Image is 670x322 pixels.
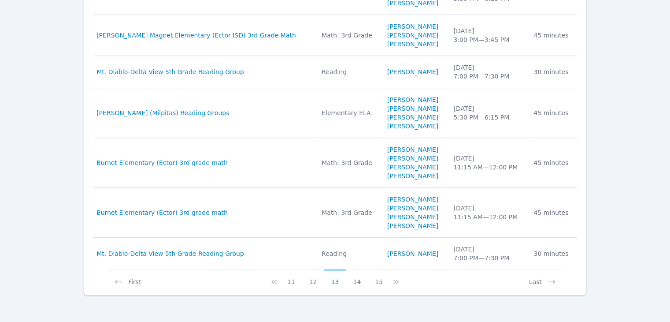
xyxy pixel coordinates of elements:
[453,26,523,44] div: [DATE] 3:00 PM — 3:45 PM
[93,138,577,188] tr: Burnet Elementary (Ector) 3rd grade mathMath: 3rd Grade[PERSON_NAME][PERSON_NAME][PERSON_NAME][PE...
[387,221,438,230] a: [PERSON_NAME]
[387,172,438,180] a: [PERSON_NAME]
[387,40,438,49] a: [PERSON_NAME]
[96,158,228,167] a: Burnet Elementary (Ector) 3rd grade math
[533,249,571,258] div: 30 minutes
[387,154,438,163] a: [PERSON_NAME]
[322,67,377,76] div: Reading
[387,95,438,104] a: [PERSON_NAME]
[93,238,577,270] tr: Mt. Diablo-Delta View 5th Grade Reading GroupReading[PERSON_NAME][DATE]7:00 PM—7:30 PM30 minutes
[346,270,368,286] button: 14
[322,249,377,258] div: Reading
[387,249,438,258] a: [PERSON_NAME]
[522,270,563,286] button: Last
[324,270,346,286] button: 13
[322,109,377,117] div: Elementary ELA
[96,67,244,76] a: Mt. Diablo-Delta View 5th Grade Reading Group
[302,270,324,286] button: 12
[387,195,438,204] a: [PERSON_NAME]
[96,109,229,117] a: [PERSON_NAME] (Milpitas) Reading Groups
[93,56,577,88] tr: Mt. Diablo-Delta View 5th Grade Reading GroupReading[PERSON_NAME][DATE]7:00 PM—7:30 PM30 minutes
[280,270,302,286] button: 11
[322,31,377,40] div: Math: 3rd Grade
[387,31,438,40] a: [PERSON_NAME]
[387,67,438,76] a: [PERSON_NAME]
[387,204,438,213] a: [PERSON_NAME]
[453,154,523,172] div: [DATE] 11:15 AM — 12:00 PM
[453,63,523,81] div: [DATE] 7:00 PM — 7:30 PM
[107,270,148,286] button: First
[533,31,571,40] div: 45 minutes
[533,158,571,167] div: 45 minutes
[387,22,438,31] a: [PERSON_NAME]
[387,113,438,122] a: [PERSON_NAME]
[387,122,438,131] a: [PERSON_NAME]
[387,213,438,221] a: [PERSON_NAME]
[322,208,377,217] div: Math: 3rd Grade
[93,188,577,238] tr: Burnet Elementary (Ector) 3rd grade mathMath: 3rd Grade[PERSON_NAME][PERSON_NAME][PERSON_NAME][PE...
[533,109,571,117] div: 45 minutes
[453,104,523,122] div: [DATE] 5:30 PM — 6:15 PM
[96,31,296,40] a: [PERSON_NAME] Magnet Elementary (Ector ISD) 3rd Grade Math
[387,104,438,113] a: [PERSON_NAME]
[368,270,390,286] button: 15
[322,158,377,167] div: Math: 3rd Grade
[93,88,577,138] tr: [PERSON_NAME] (Milpitas) Reading GroupsElementary ELA[PERSON_NAME][PERSON_NAME][PERSON_NAME][PERS...
[453,204,523,221] div: [DATE] 11:15 AM — 12:00 PM
[387,163,438,172] a: [PERSON_NAME]
[533,208,571,217] div: 45 minutes
[533,67,571,76] div: 30 minutes
[96,208,228,217] a: Burnet Elementary (Ector) 3rd grade math
[453,245,523,262] div: [DATE] 7:00 PM — 7:30 PM
[96,249,244,258] a: Mt. Diablo-Delta View 5th Grade Reading Group
[93,15,577,56] tr: [PERSON_NAME] Magnet Elementary (Ector ISD) 3rd Grade MathMath: 3rd Grade[PERSON_NAME][PERSON_NAM...
[387,145,438,154] a: [PERSON_NAME]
